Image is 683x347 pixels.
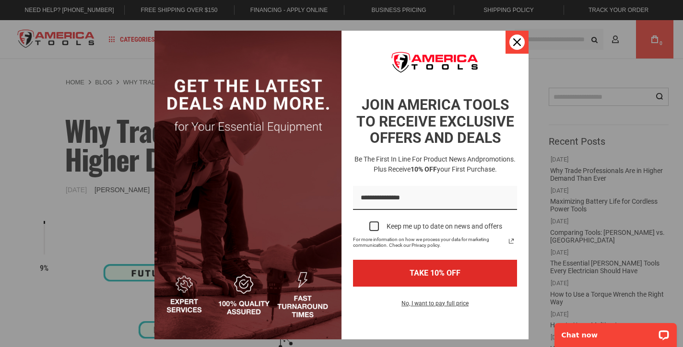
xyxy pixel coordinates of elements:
[374,155,516,173] span: promotions. Plus receive your first purchase.
[513,38,521,46] svg: close icon
[356,96,514,146] strong: JOIN AMERICA TOOLS TO RECEIVE EXCLUSIVE OFFERS AND DEALS
[394,298,476,314] button: No, I want to pay full price
[387,222,502,231] div: Keep me up to date on news and offers
[548,317,683,347] iframe: LiveChat chat widget
[506,31,529,54] button: Close
[506,235,517,247] a: Read our Privacy Policy
[411,165,437,173] strong: 10% OFF
[351,154,519,174] h3: Be the first in line for product news and
[353,260,517,286] button: TAKE 10% OFF
[506,235,517,247] svg: link icon
[353,186,517,210] input: Email field
[353,237,506,248] span: For more information on how we process your data for marketing communication. Check our Privacy p...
